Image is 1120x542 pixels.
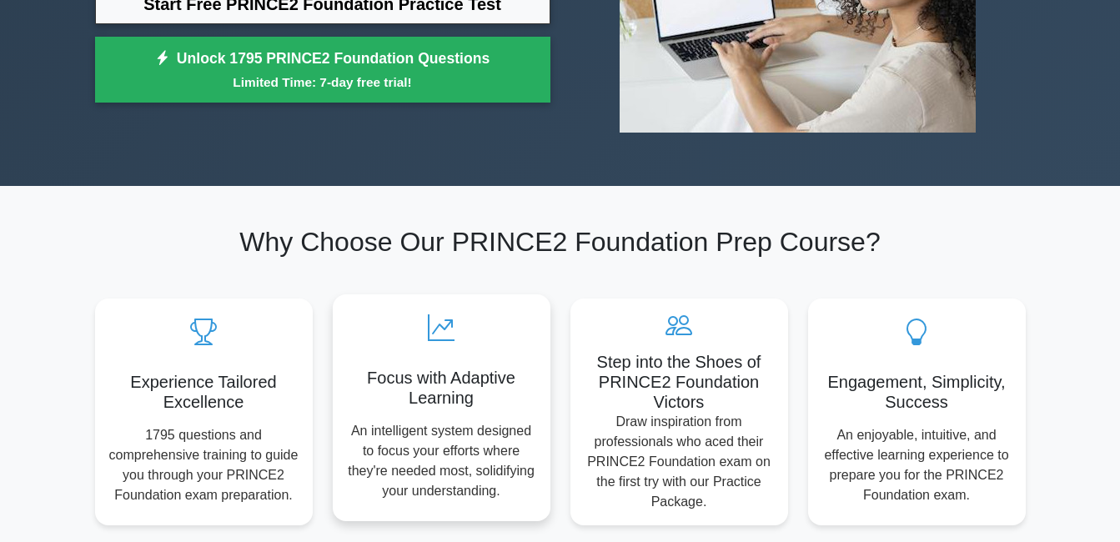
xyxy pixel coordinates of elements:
[346,368,537,408] h5: Focus with Adaptive Learning
[108,372,299,412] h5: Experience Tailored Excellence
[584,412,775,512] p: Draw inspiration from professionals who aced their PRINCE2 Foundation exam on the first try with ...
[108,425,299,505] p: 1795 questions and comprehensive training to guide you through your PRINCE2 Foundation exam prepa...
[821,425,1012,505] p: An enjoyable, intuitive, and effective learning experience to prepare you for the PRINCE2 Foundat...
[95,226,1026,258] h2: Why Choose Our PRINCE2 Foundation Prep Course?
[584,352,775,412] h5: Step into the Shoes of PRINCE2 Foundation Victors
[821,372,1012,412] h5: Engagement, Simplicity, Success
[116,73,530,92] small: Limited Time: 7-day free trial!
[346,421,537,501] p: An intelligent system designed to focus your efforts where they're needed most, solidifying your ...
[95,37,550,103] a: Unlock 1795 PRINCE2 Foundation QuestionsLimited Time: 7-day free trial!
